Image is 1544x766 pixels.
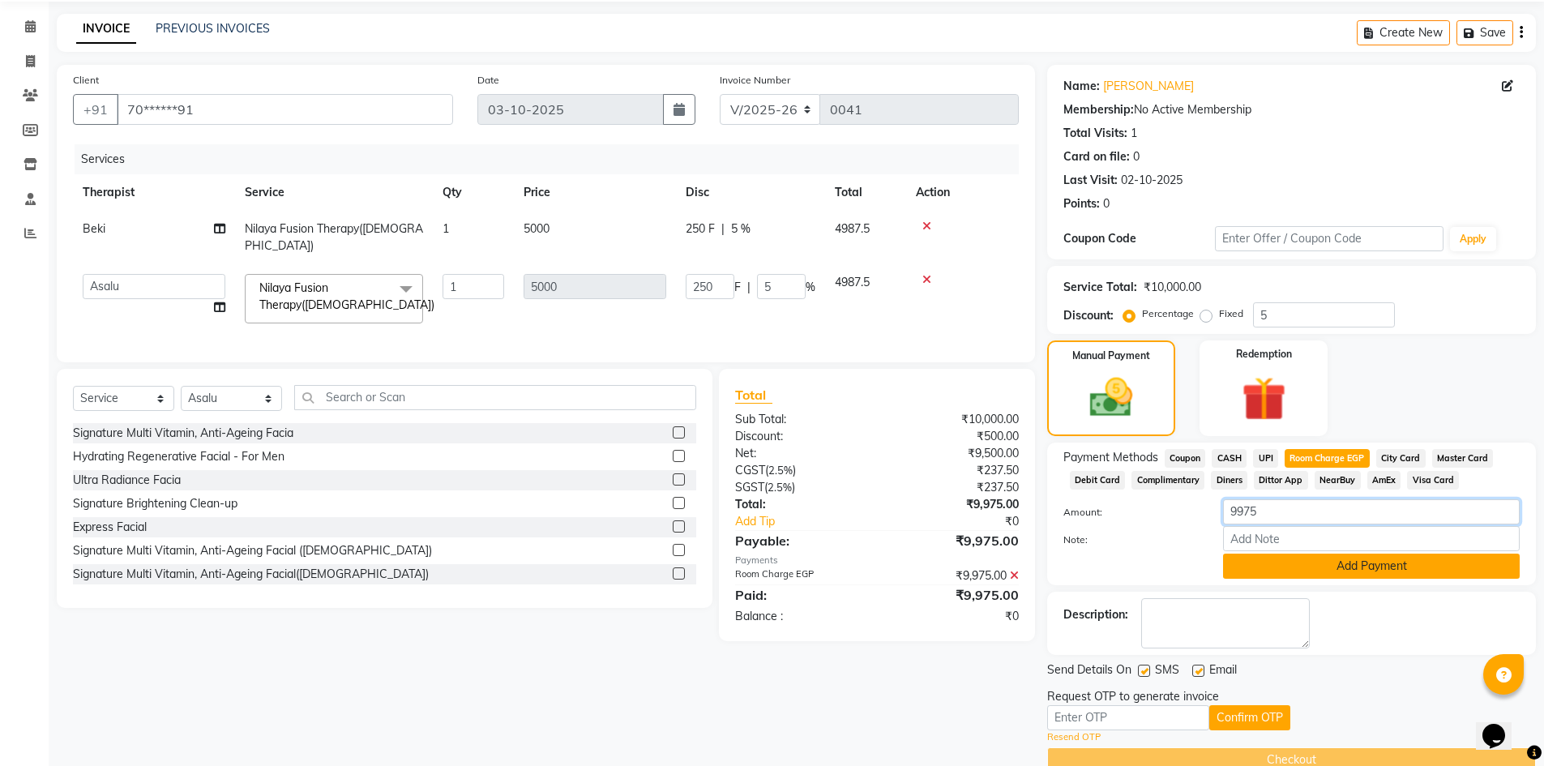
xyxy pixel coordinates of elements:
span: 5000 [524,221,550,236]
label: Manual Payment [1072,349,1150,363]
div: Points: [1063,195,1100,212]
div: Discount: [723,428,877,445]
div: No Active Membership [1063,101,1520,118]
span: 2.5% [768,481,792,494]
div: Net: [723,445,877,462]
div: Service Total: [1063,279,1137,296]
div: Total: [723,496,877,513]
span: F [734,279,741,296]
label: Amount: [1051,505,1212,520]
div: Request OTP to generate invoice [1047,688,1219,705]
th: Total [825,174,906,211]
div: ₹9,975.00 [877,496,1031,513]
div: Total Visits: [1063,125,1127,142]
label: Date [477,73,499,88]
span: Nilaya Fusion Therapy([DEMOGRAPHIC_DATA]) [245,221,423,253]
div: Name: [1063,78,1100,95]
div: ₹10,000.00 [1144,279,1201,296]
div: Payments [735,554,1018,567]
div: ₹9,975.00 [877,567,1031,584]
span: Diners [1211,471,1247,490]
span: Room Charge EGP [1285,449,1370,468]
div: Sub Total: [723,411,877,428]
span: Complimentary [1131,471,1204,490]
span: 1 [443,221,449,236]
input: Add Note [1223,526,1520,551]
div: Express Facial [73,519,147,536]
div: ₹9,500.00 [877,445,1031,462]
div: ₹500.00 [877,428,1031,445]
th: Price [514,174,676,211]
label: Redemption [1236,347,1292,362]
span: AmEx [1367,471,1401,490]
th: Disc [676,174,825,211]
span: % [806,279,815,296]
span: 5 % [731,220,751,238]
span: UPI [1253,449,1278,468]
label: Note: [1051,533,1212,547]
div: Payable: [723,531,877,550]
th: Qty [433,174,514,211]
div: 1 [1131,125,1137,142]
div: ₹0 [877,608,1031,625]
span: | [747,279,751,296]
span: City Card [1376,449,1426,468]
span: 4987.5 [835,275,870,289]
div: Paid: [723,585,877,605]
div: Card on file: [1063,148,1130,165]
span: Debit Card [1070,471,1126,490]
div: Last Visit: [1063,172,1118,189]
div: ₹0 [903,513,1031,530]
th: Service [235,174,433,211]
div: Ultra Radiance Facia [73,472,181,489]
a: x [434,297,442,312]
a: [PERSON_NAME] [1103,78,1194,95]
span: SGST [735,480,764,494]
div: ( ) [723,479,877,496]
button: Add Payment [1223,554,1520,579]
div: ( ) [723,462,877,479]
input: Search by Name/Mobile/Email/Code [117,94,453,125]
button: Create New [1357,20,1450,45]
div: Signature Multi Vitamin, Anti-Ageing Facia [73,425,293,442]
th: Action [906,174,1019,211]
img: _cash.svg [1076,373,1146,422]
div: Membership: [1063,101,1134,118]
div: ₹9,975.00 [877,531,1031,550]
span: Total [735,387,772,404]
div: Discount: [1063,307,1114,324]
img: _gift.svg [1228,371,1300,426]
label: Invoice Number [720,73,790,88]
a: Resend OTP [1047,730,1101,744]
div: ₹237.50 [877,462,1031,479]
span: Visa Card [1407,471,1459,490]
button: +91 [73,94,118,125]
input: Amount [1223,499,1520,524]
span: Beki [83,221,105,236]
span: NearBuy [1315,471,1361,490]
button: Apply [1450,227,1496,251]
span: Email [1209,661,1237,682]
span: Master Card [1432,449,1494,468]
div: ₹237.50 [877,479,1031,496]
span: Dittor App [1254,471,1308,490]
th: Therapist [73,174,235,211]
a: PREVIOUS INVOICES [156,21,270,36]
input: Enter OTP [1047,705,1209,730]
span: 2.5% [768,464,793,477]
label: Client [73,73,99,88]
button: Confirm OTP [1209,705,1290,730]
span: CASH [1212,449,1247,468]
span: Nilaya Fusion Therapy([DEMOGRAPHIC_DATA]) [259,280,434,312]
div: Signature Multi Vitamin, Anti-Ageing Facial ([DEMOGRAPHIC_DATA]) [73,542,432,559]
div: Balance : [723,608,877,625]
span: SMS [1155,661,1179,682]
span: CGST [735,463,765,477]
span: 250 F [686,220,715,238]
div: Description: [1063,606,1128,623]
label: Fixed [1219,306,1243,321]
div: Room Charge EGP [723,567,877,584]
div: Signature Brightening Clean-up [73,495,237,512]
div: ₹10,000.00 [877,411,1031,428]
div: 02-10-2025 [1121,172,1183,189]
